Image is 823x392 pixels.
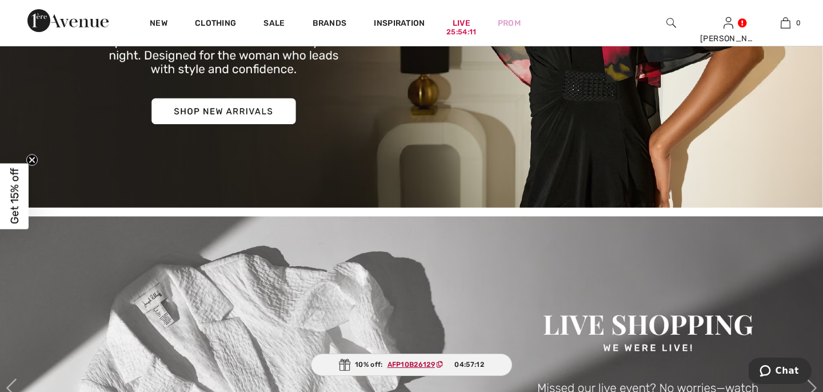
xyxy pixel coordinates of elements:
span: Get 15% off [8,168,21,224]
a: Brands [313,18,347,30]
div: 10% off: [311,354,512,376]
a: Sign In [724,17,733,28]
span: 04:57:12 [454,359,484,370]
button: Close teaser [26,154,38,165]
div: 25:54:11 [446,27,476,38]
div: [PERSON_NAME] [700,33,756,45]
a: Clothing [195,18,236,30]
ins: AFP10B26129 [387,361,435,369]
img: search the website [666,16,676,30]
a: Prom [498,17,521,29]
img: My Bag [781,16,790,30]
img: My Info [724,16,733,30]
img: 1ère Avenue [27,9,109,32]
a: Sale [263,18,285,30]
img: Gift.svg [339,359,350,371]
span: Inspiration [374,18,425,30]
a: New [150,18,167,30]
iframe: Opens a widget where you can chat to one of our agents [749,358,812,386]
span: 0 [796,18,801,28]
a: Live25:54:11 [453,17,470,29]
a: 0 [757,16,813,30]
